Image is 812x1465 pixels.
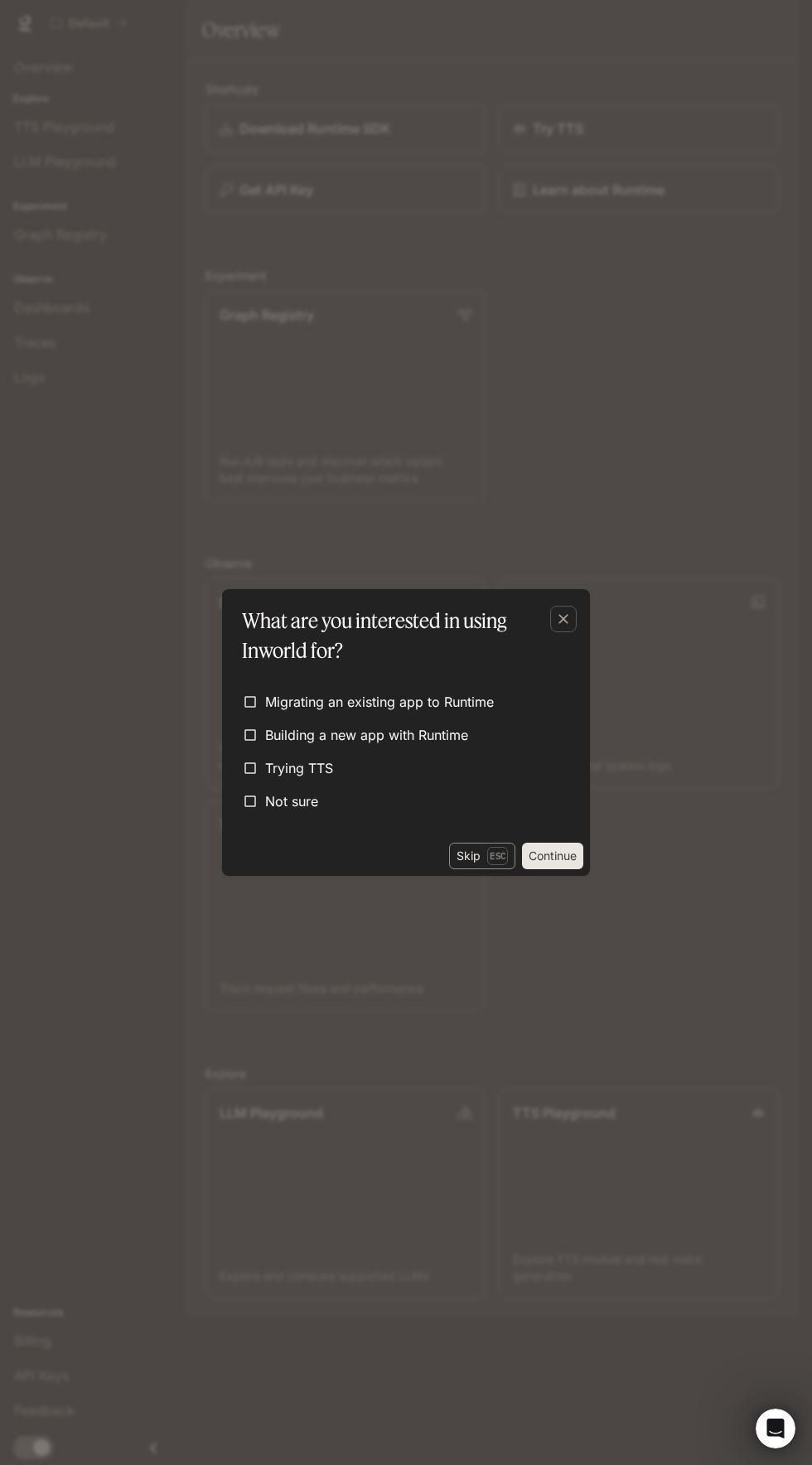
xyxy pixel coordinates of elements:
[522,843,583,869] button: Continue
[487,847,508,865] p: Esc
[265,692,494,712] span: Migrating an existing app to Runtime
[242,606,563,665] p: What are you interested in using Inworld for?
[265,791,318,811] span: Not sure
[265,758,333,778] span: Trying TTS
[265,725,468,745] span: Building a new app with Runtime
[449,843,515,869] button: SkipEsc
[756,1409,795,1448] iframe: Intercom live chat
